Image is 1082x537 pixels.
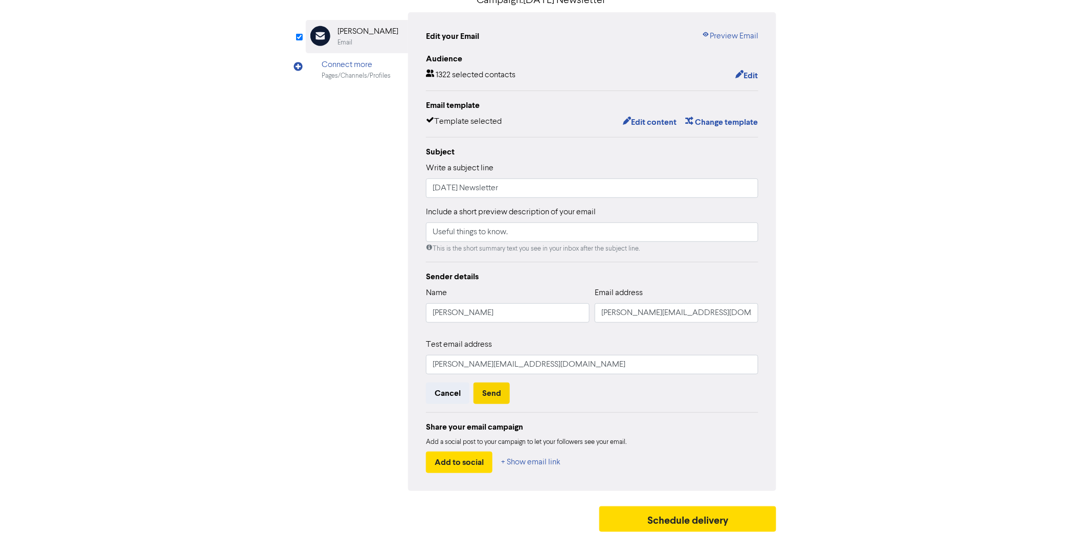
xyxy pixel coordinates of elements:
button: Schedule delivery [599,506,776,532]
a: Preview Email [702,30,758,42]
div: Email [337,38,352,48]
button: Send [474,383,510,404]
button: Cancel [426,383,469,404]
div: [PERSON_NAME]Email [306,20,408,53]
div: 1322 selected contacts [426,69,515,82]
div: This is the short summary text you see in your inbox after the subject line. [426,244,758,254]
div: Email template [426,99,758,111]
div: Connect more [322,59,391,71]
label: Name [426,287,447,299]
div: Subject [426,146,758,158]
button: + Show email link [501,452,561,473]
button: Edit [735,69,758,82]
button: Change template [685,116,758,129]
label: Include a short preview description of your email [426,206,596,218]
div: Add a social post to your campaign to let your followers see your email. [426,437,758,447]
label: Write a subject line [426,162,493,174]
label: Email address [595,287,643,299]
button: Edit content [622,116,677,129]
div: Edit your Email [426,30,479,42]
div: Audience [426,53,758,65]
div: Share your email campaign [426,421,758,433]
div: Sender details [426,271,758,283]
div: Template selected [426,116,502,129]
iframe: Chat Widget [955,427,1082,537]
div: [PERSON_NAME] [337,26,398,38]
label: Test email address [426,339,492,351]
button: Add to social [426,452,492,473]
div: Pages/Channels/Profiles [322,71,391,81]
div: Connect morePages/Channels/Profiles [306,53,408,86]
